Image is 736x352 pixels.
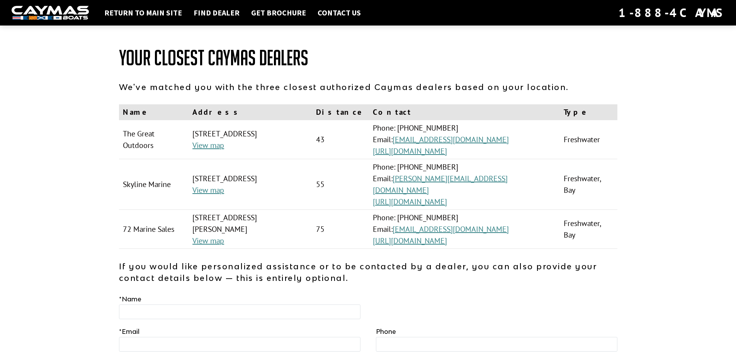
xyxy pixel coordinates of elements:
a: Find Dealer [190,8,243,18]
a: [PERSON_NAME][EMAIL_ADDRESS][DOMAIN_NAME] [373,173,508,195]
td: 55 [312,159,369,210]
td: 43 [312,120,369,159]
td: The Great Outdoors [119,120,189,159]
a: View map [192,185,224,195]
td: 75 [312,210,369,249]
td: [STREET_ADDRESS][PERSON_NAME] [189,210,312,249]
td: Freshwater, Bay [560,159,617,210]
div: 1-888-4CAYMAS [619,4,724,21]
td: Phone: [PHONE_NUMBER] Email: [369,120,559,159]
a: [URL][DOMAIN_NAME] [373,146,447,156]
td: Skyline Marine [119,159,189,210]
td: [STREET_ADDRESS] [189,159,312,210]
td: [STREET_ADDRESS] [189,120,312,159]
th: Distance [312,104,369,120]
a: View map [192,140,224,150]
p: If you would like personalized assistance or to be contacted by a dealer, you can also provide yo... [119,260,617,284]
a: Contact Us [314,8,365,18]
td: Phone: [PHONE_NUMBER] Email: [369,210,559,249]
label: Name [119,294,141,304]
h1: Your Closest Caymas Dealers [119,46,617,70]
label: Phone [376,327,396,336]
th: Contact [369,104,559,120]
th: Name [119,104,189,120]
p: We've matched you with the three closest authorized Caymas dealers based on your location. [119,81,617,93]
td: Freshwater, Bay [560,210,617,249]
a: View map [192,236,224,246]
a: [EMAIL_ADDRESS][DOMAIN_NAME] [393,134,509,145]
td: 72 Marine Sales [119,210,189,249]
label: Email [119,327,139,336]
td: Phone: [PHONE_NUMBER] Email: [369,159,559,210]
a: Get Brochure [247,8,310,18]
th: Address [189,104,312,120]
a: Return to main site [100,8,186,18]
a: [URL][DOMAIN_NAME] [373,197,447,207]
th: Type [560,104,617,120]
img: white-logo-c9c8dbefe5ff5ceceb0f0178aa75bf4bb51f6bca0971e226c86eb53dfe498488.png [12,6,89,20]
td: Freshwater [560,120,617,159]
a: [URL][DOMAIN_NAME] [373,236,447,246]
a: [EMAIL_ADDRESS][DOMAIN_NAME] [393,224,509,234]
